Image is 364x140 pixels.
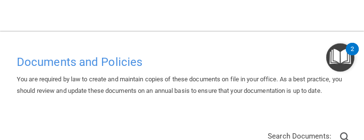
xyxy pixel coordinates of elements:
span: You are required by law to create and maintain copies of these documents on file in your office. ... [17,76,342,94]
h4: Documents and Policies [17,56,347,68]
button: Open Resource Center, 2 new notifications [326,43,354,72]
div: 2 [351,49,354,62]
